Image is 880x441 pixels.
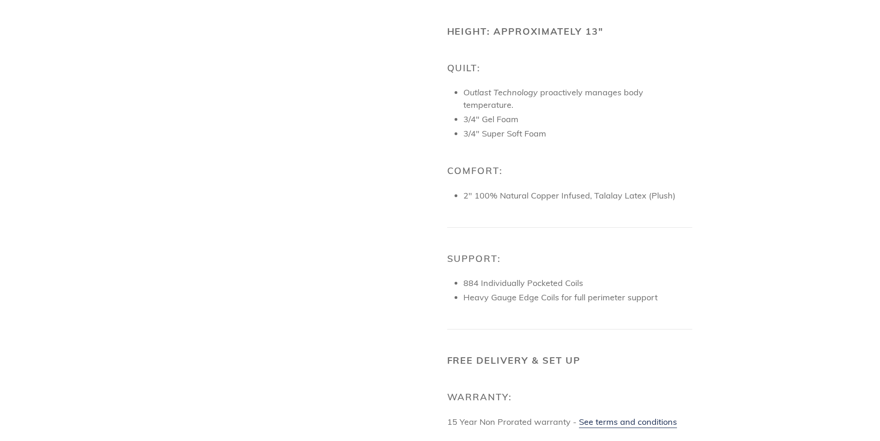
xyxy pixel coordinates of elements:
span: proactively manages body temperature. [463,87,643,110]
span: Technology [493,87,538,98]
p: 15 Year Non Prorated warranty - [447,416,692,428]
p: 3/4" Gel Foam [463,113,692,125]
a: See terms and conditions [579,416,677,428]
h2: Comfort: [447,165,692,176]
p: 3/4" Super Soft Foam [463,127,692,140]
b: Height: Approximately 13" [447,25,604,37]
h2: Support: [447,253,692,264]
p: 2" 100% Natural Copper Infused, Talalay Latex (Plush) [463,189,692,202]
span: 884 Individually Pocketed Coils [463,278,583,288]
strong: Free Delivery & Set Up [447,354,581,366]
p: Heavy Gauge Edge Coils for full perimeter support [463,291,692,304]
span: Outlast [463,87,491,98]
h2: Quilt: [447,62,692,74]
h2: Warranty: [447,391,692,403]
